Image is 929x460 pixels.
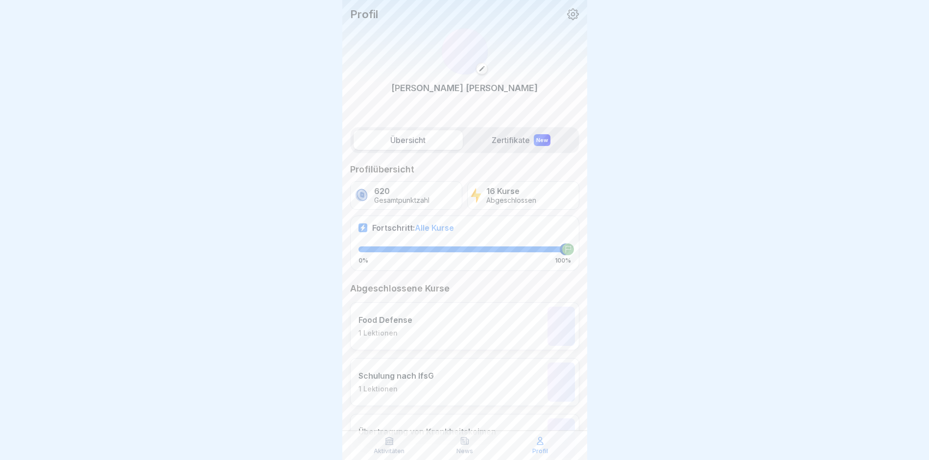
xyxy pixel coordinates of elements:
span: Alle Kurse [415,223,454,233]
p: 0% [358,257,368,264]
p: Übertragung von Krankheitskeimen [358,427,496,436]
p: 16 Kurse [486,187,536,196]
p: [PERSON_NAME] [PERSON_NAME] [391,81,538,95]
p: Profil [350,8,378,21]
p: Aktivitäten [374,448,405,455]
p: Abgeschlossene Kurse [350,283,579,294]
a: Schulung nach IfsG1 Lektionen [350,358,579,406]
img: coin.svg [354,187,370,204]
label: Übersicht [354,130,463,150]
p: 620 [374,187,429,196]
p: Profilübersicht [350,164,579,175]
div: New [534,134,550,146]
p: 100% [555,257,571,264]
p: Abgeschlossen [486,196,536,205]
p: Profil [532,448,548,455]
p: 1 Lektionen [358,329,412,338]
img: lightning.svg [471,187,482,204]
a: Food Defense1 Lektionen [350,302,579,350]
p: 1 Lektionen [358,385,434,393]
p: Gesamtpunktzahl [374,196,429,205]
label: Zertifikate [467,130,576,150]
p: Schulung nach IfsG [358,371,434,381]
p: News [456,448,473,455]
p: Fortschritt: [372,223,454,233]
p: Food Defense [358,315,412,325]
